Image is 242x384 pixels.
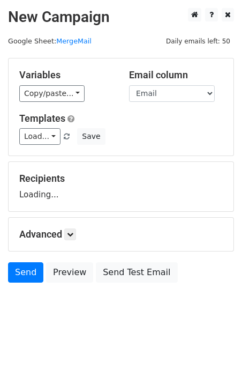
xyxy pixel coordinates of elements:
[162,35,234,47] span: Daily emails left: 50
[96,262,177,283] a: Send Test Email
[77,128,105,145] button: Save
[19,69,113,81] h5: Variables
[19,173,223,184] h5: Recipients
[46,262,93,283] a: Preview
[19,228,223,240] h5: Advanced
[188,333,242,384] iframe: Chat Widget
[8,262,43,283] a: Send
[19,173,223,201] div: Loading...
[19,113,65,124] a: Templates
[129,69,223,81] h5: Email column
[8,37,92,45] small: Google Sheet:
[8,8,234,26] h2: New Campaign
[56,37,92,45] a: MergeMail
[19,85,85,102] a: Copy/paste...
[162,37,234,45] a: Daily emails left: 50
[19,128,61,145] a: Load...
